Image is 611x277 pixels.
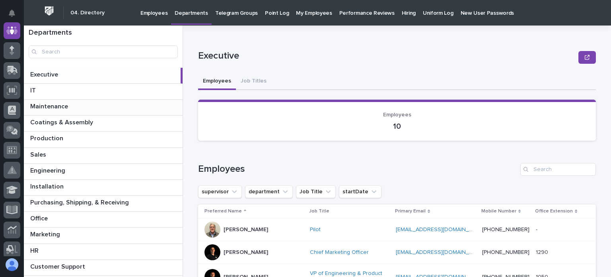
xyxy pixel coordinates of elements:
[30,69,60,79] p: Executive
[396,227,486,232] a: [EMAIL_ADDRESS][DOMAIN_NAME]
[30,133,65,142] p: Production
[30,117,95,126] p: Coatings & Assembly
[535,207,573,216] p: Office Extension
[236,73,271,90] button: Job Titles
[198,163,517,175] h1: Employees
[70,10,105,16] h2: 04. Directory
[536,248,550,256] p: 1290
[30,197,130,206] p: Purchasing, Shipping, & Receiving
[24,164,183,180] a: EngineeringEngineering
[4,256,20,273] button: users-avatar
[395,207,426,216] p: Primary Email
[536,225,539,233] p: -
[482,249,529,255] a: [PHONE_NUMBER]
[224,226,268,233] p: [PERSON_NAME]
[198,241,596,264] tr: [PERSON_NAME]Chief Marketing Officer [EMAIL_ADDRESS][DOMAIN_NAME] [PHONE_NUMBER]12901290
[296,185,336,198] button: Job Title
[30,213,49,222] p: Office
[30,165,67,175] p: Engineering
[42,4,56,18] img: Workspace Logo
[245,185,293,198] button: department
[30,85,37,94] p: IT
[520,163,596,176] input: Search
[30,229,62,238] p: Marketing
[24,196,183,212] a: Purchasing, Shipping, & ReceivingPurchasing, Shipping, & Receiving
[10,10,20,22] div: Notifications
[482,227,529,232] a: [PHONE_NUMBER]
[30,246,40,255] p: HR
[198,73,236,90] button: Employees
[29,45,178,58] input: Search
[24,260,183,276] a: Customer SupportCustomer Support
[481,207,516,216] p: Mobile Number
[30,149,48,159] p: Sales
[24,244,183,260] a: HRHR
[24,116,183,132] a: Coatings & AssemblyCoatings & Assembly
[224,249,268,256] p: [PERSON_NAME]
[198,50,575,62] p: Executive
[24,84,183,100] a: ITIT
[339,185,381,198] button: startDate
[198,218,596,241] tr: [PERSON_NAME]Pilot [EMAIL_ADDRESS][DOMAIN_NAME] [PHONE_NUMBER]--
[30,101,70,110] p: Maintenance
[310,249,369,256] a: Chief Marketing Officer
[309,207,329,216] p: Job Title
[383,112,411,118] span: Employees
[204,207,242,216] p: Preferred Name
[30,181,65,191] p: Installation
[29,29,178,37] h1: Departments
[24,68,183,84] a: ExecutiveExecutive
[198,185,242,198] button: supervisor
[310,226,321,233] a: Pilot
[24,132,183,147] a: ProductionProduction
[208,122,586,131] p: 10
[24,228,183,244] a: MarketingMarketing
[24,212,183,228] a: OfficeOffice
[24,180,183,196] a: InstallationInstallation
[396,249,486,255] a: [EMAIL_ADDRESS][DOMAIN_NAME]
[4,5,20,22] button: Notifications
[24,148,183,164] a: SalesSales
[30,261,87,271] p: Customer Support
[24,100,183,116] a: MaintenanceMaintenance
